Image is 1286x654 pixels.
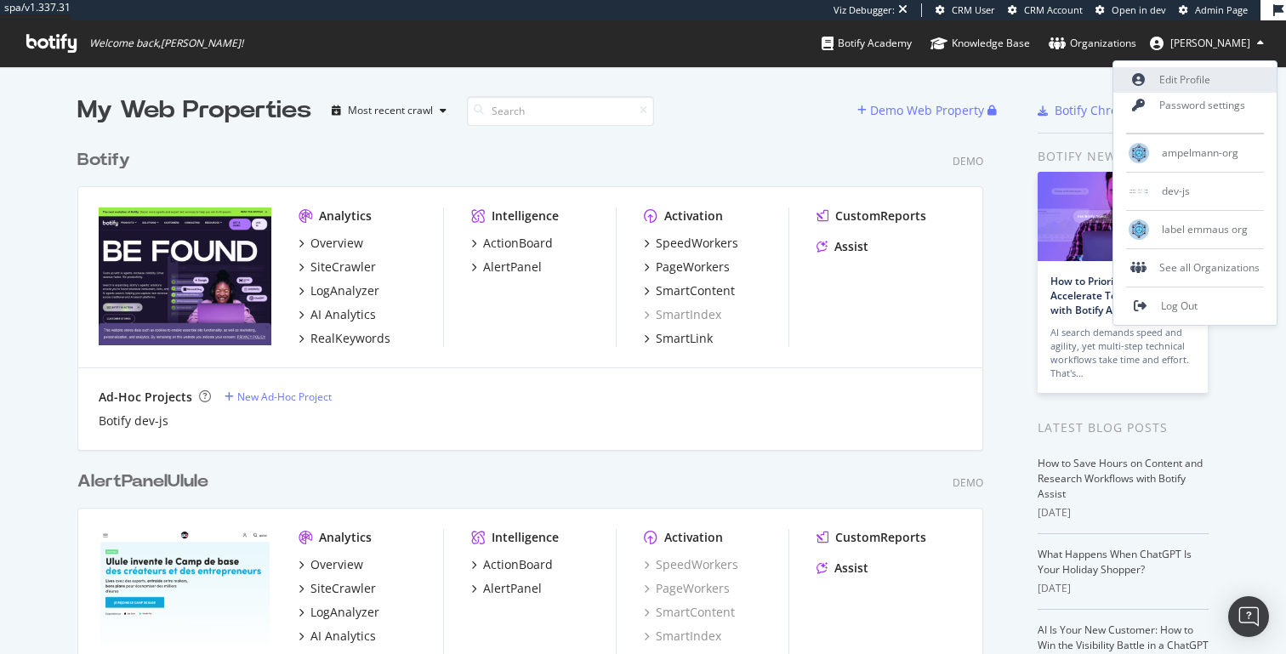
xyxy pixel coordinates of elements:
[299,604,379,621] a: LogAnalyzer
[299,556,363,573] a: Overview
[483,235,553,252] div: ActionBoard
[99,412,168,429] a: Botify dev-js
[857,103,987,117] a: Demo Web Property
[1038,102,1175,119] a: Botify Chrome Plugin
[644,259,730,276] a: PageWorkers
[817,238,868,255] a: Assist
[310,580,376,597] div: SiteCrawler
[77,469,215,494] a: AlertPanelUlule
[225,390,332,404] a: New Ad-Hoc Project
[310,282,379,299] div: LogAnalyzer
[835,529,926,546] div: CustomReports
[953,475,983,490] div: Demo
[656,330,713,347] div: SmartLink
[1050,326,1195,380] div: AI search demands speed and agility, yet multi-step technical workflows take time and effort. Tha...
[817,208,926,225] a: CustomReports
[834,560,868,577] div: Assist
[299,282,379,299] a: LogAnalyzer
[237,390,332,404] div: New Ad-Hoc Project
[299,628,376,645] a: AI Analytics
[471,580,542,597] a: AlertPanel
[930,20,1030,66] a: Knowledge Base
[467,96,654,126] input: Search
[299,580,376,597] a: SiteCrawler
[310,306,376,323] div: AI Analytics
[822,20,912,66] a: Botify Academy
[822,35,912,52] div: Botify Academy
[348,105,433,116] div: Most recent crawl
[319,208,372,225] div: Analytics
[817,529,926,546] a: CustomReports
[1129,219,1149,240] img: label emmaus org
[299,259,376,276] a: SiteCrawler
[77,148,137,173] a: Botify
[1113,255,1277,281] div: See all Organizations
[656,282,735,299] div: SmartContent
[664,208,723,225] div: Activation
[483,556,553,573] div: ActionBoard
[953,154,983,168] div: Demo
[1162,222,1248,236] span: label emmaus org
[1038,456,1203,501] a: How to Save Hours on Content and Research Workflows with Botify Assist
[644,306,721,323] a: SmartIndex
[310,604,379,621] div: LogAnalyzer
[1113,67,1277,93] a: Edit Profile
[1161,299,1198,313] span: Log Out
[483,259,542,276] div: AlertPanel
[1038,172,1208,261] img: How to Prioritize and Accelerate Technical SEO with Botify Assist
[1008,3,1083,17] a: CRM Account
[1038,418,1209,437] div: Latest Blog Posts
[310,330,390,347] div: RealKeywords
[319,529,372,546] div: Analytics
[1049,35,1136,52] div: Organizations
[1129,143,1149,163] img: ampelmann-org
[857,97,987,124] button: Demo Web Property
[299,306,376,323] a: AI Analytics
[492,529,559,546] div: Intelligence
[1170,36,1250,50] span: Thomas Grange
[1129,189,1149,193] img: dev-js
[471,556,553,573] a: ActionBoard
[664,529,723,546] div: Activation
[870,102,984,119] div: Demo Web Property
[644,628,721,645] a: SmartIndex
[1038,147,1209,166] div: Botify news
[644,556,738,573] a: SpeedWorkers
[644,235,738,252] a: SpeedWorkers
[1038,547,1192,577] a: What Happens When ChatGPT Is Your Holiday Shopper?
[492,208,559,225] div: Intelligence
[1038,581,1209,596] div: [DATE]
[483,580,542,597] div: AlertPanel
[952,3,995,16] span: CRM User
[299,235,363,252] a: Overview
[930,35,1030,52] div: Knowledge Base
[644,604,735,621] a: SmartContent
[644,330,713,347] a: SmartLink
[834,238,868,255] div: Assist
[817,560,868,577] a: Assist
[77,94,311,128] div: My Web Properties
[1113,293,1277,319] a: Log Out
[99,389,192,406] div: Ad-Hoc Projects
[835,208,926,225] div: CustomReports
[1112,3,1166,16] span: Open in dev
[1179,3,1248,17] a: Admin Page
[1136,30,1277,57] button: [PERSON_NAME]
[1055,102,1175,119] div: Botify Chrome Plugin
[310,556,363,573] div: Overview
[299,330,390,347] a: RealKeywords
[471,235,553,252] a: ActionBoard
[644,282,735,299] a: SmartContent
[834,3,895,17] div: Viz Debugger:
[325,97,453,124] button: Most recent crawl
[310,235,363,252] div: Overview
[1195,3,1248,16] span: Admin Page
[656,259,730,276] div: PageWorkers
[656,235,738,252] div: SpeedWorkers
[1038,505,1209,520] div: [DATE]
[77,469,208,494] div: AlertPanelUlule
